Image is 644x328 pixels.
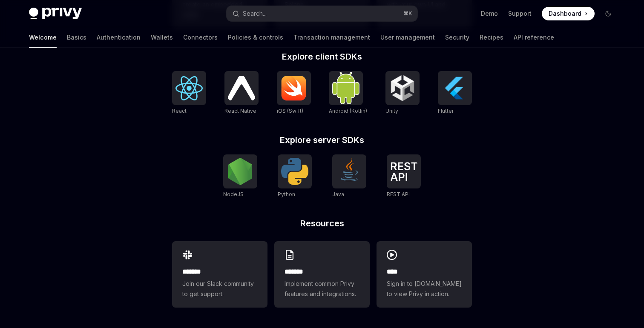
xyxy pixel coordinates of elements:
[441,74,469,102] img: Flutter
[514,27,554,48] a: API reference
[277,71,311,115] a: iOS (Swift)iOS (Swift)
[285,279,359,299] span: Implement common Privy features and integrations.
[172,219,472,228] h2: Resources
[385,71,420,115] a: UnityUnity
[223,191,244,197] span: NodeJS
[390,162,417,181] img: REST API
[403,10,412,17] span: ⌘ K
[29,27,57,48] a: Welcome
[172,241,267,308] a: **** **Join our Slack community to get support.
[481,9,498,18] a: Demo
[280,75,308,101] img: iOS (Swift)
[172,52,472,61] h2: Explore client SDKs
[277,108,303,114] span: iOS (Swift)
[445,27,469,48] a: Security
[151,27,173,48] a: Wallets
[329,108,367,114] span: Android (Kotlin)
[228,76,255,100] img: React Native
[172,108,187,114] span: React
[508,9,532,18] a: Support
[224,108,256,114] span: React Native
[278,154,312,199] a: PythonPython
[274,241,370,308] a: **** **Implement common Privy features and integrations.
[243,9,267,19] div: Search...
[438,71,472,115] a: FlutterFlutter
[228,27,283,48] a: Policies & controls
[281,158,308,185] img: Python
[480,27,503,48] a: Recipes
[29,8,82,20] img: dark logo
[183,27,218,48] a: Connectors
[172,71,206,115] a: ReactReact
[224,71,259,115] a: React NativeReact Native
[387,279,462,299] span: Sign in to [DOMAIN_NAME] to view Privy in action.
[172,136,472,144] h2: Explore server SDKs
[380,27,435,48] a: User management
[182,279,257,299] span: Join our Slack community to get support.
[336,158,363,185] img: Java
[385,108,398,114] span: Unity
[227,158,254,185] img: NodeJS
[67,27,86,48] a: Basics
[332,191,344,197] span: Java
[175,76,203,100] img: React
[387,191,410,197] span: REST API
[387,154,421,199] a: REST APIREST API
[227,6,417,21] button: Search...⌘K
[97,27,141,48] a: Authentication
[332,72,359,104] img: Android (Kotlin)
[601,7,615,20] button: Toggle dark mode
[223,154,257,199] a: NodeJSNodeJS
[278,191,295,197] span: Python
[377,241,472,308] a: ****Sign in to [DOMAIN_NAME] to view Privy in action.
[389,74,416,102] img: Unity
[329,71,367,115] a: Android (Kotlin)Android (Kotlin)
[293,27,370,48] a: Transaction management
[542,7,595,20] a: Dashboard
[438,108,454,114] span: Flutter
[549,9,581,18] span: Dashboard
[332,154,366,199] a: JavaJava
